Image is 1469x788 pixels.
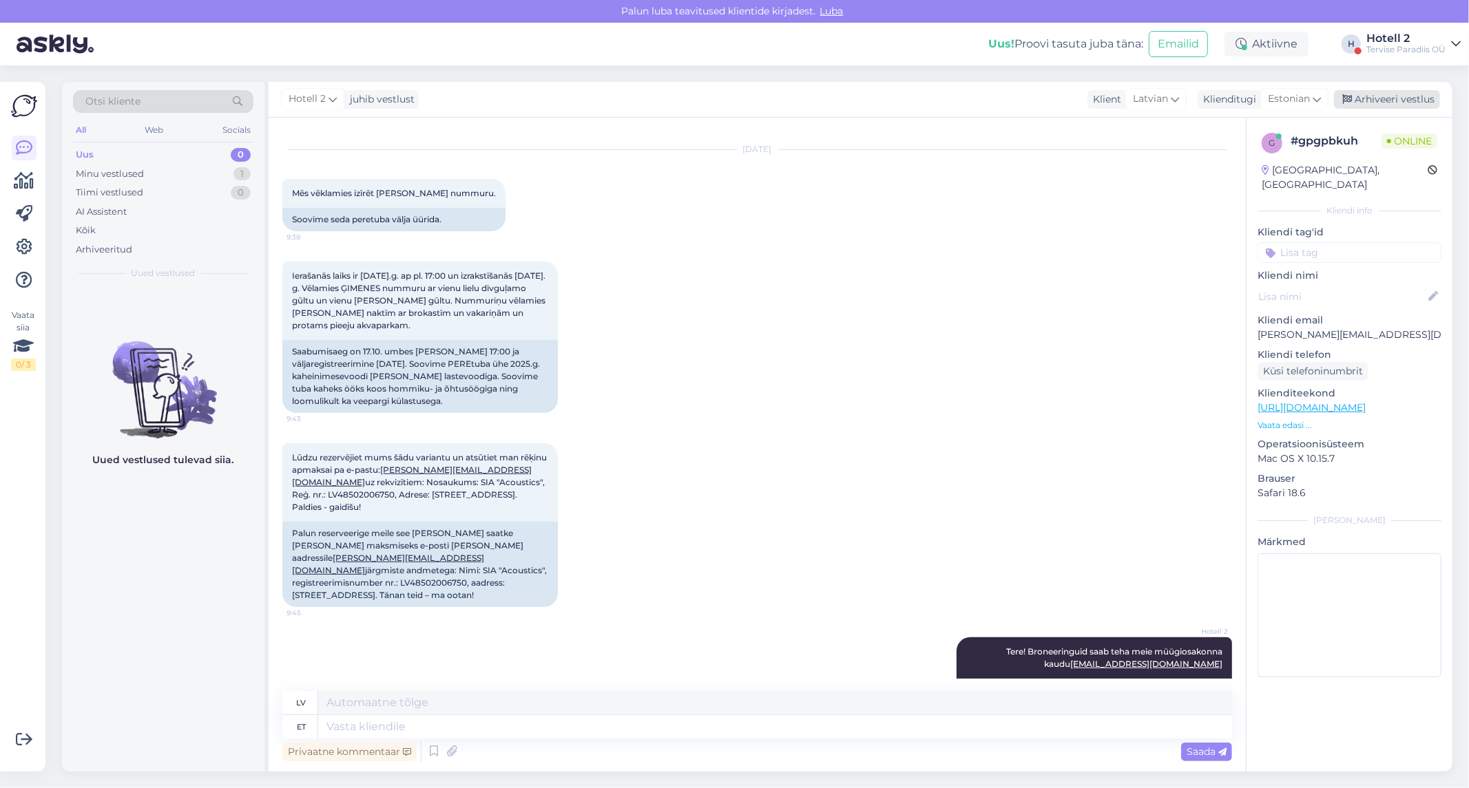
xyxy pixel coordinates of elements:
button: Emailid [1149,31,1208,57]
div: Privaatne kommentaar [282,743,417,761]
span: g [1269,138,1275,148]
div: [PERSON_NAME] [1258,514,1441,526]
input: Lisa tag [1258,242,1441,263]
b: Uus! [988,37,1014,50]
div: Küsi telefoninumbrit [1258,362,1368,381]
p: Uued vestlused tulevad siia. [93,453,234,467]
p: Märkmed [1258,535,1441,549]
span: Otsi kliente [85,94,140,109]
p: Mac OS X 10.15.7 [1258,451,1441,466]
a: Hotell 2Tervise Paradiis OÜ [1366,33,1461,55]
span: Estonian [1268,92,1310,107]
div: Soovime seda peretuba välja üürida. [282,208,506,231]
div: Proovi tasuta juba täna: [988,36,1143,52]
p: Kliendi nimi [1258,268,1441,283]
div: Socials [220,121,253,139]
input: Lisa nimi [1258,289,1426,304]
div: Aktiivne [1225,32,1309,56]
a: [URL][DOMAIN_NAME] [1258,401,1366,414]
p: [PERSON_NAME][EMAIL_ADDRESS][DOMAIN_NAME] [1258,328,1441,342]
div: Saabumisaeg on 17.10. umbes [PERSON_NAME] 17:00 ja väljaregistreerimine [DATE]. Soovime PEREtuba ... [282,340,558,413]
div: Kõik [76,224,96,237]
span: Luba [816,5,848,17]
div: All [73,121,89,139]
div: # gpgpbkuh [1291,133,1382,149]
div: 1 [233,167,251,181]
div: Hotell 2 [1366,33,1446,44]
div: Palun reserveerige meile see [PERSON_NAME] saatke [PERSON_NAME] maksmiseks e-posti [PERSON_NAME] ... [282,522,558,607]
span: Latvian [1133,92,1168,107]
img: Askly Logo [11,93,37,119]
p: Kliendi email [1258,313,1441,328]
p: Brauser [1258,471,1441,486]
div: lv [297,691,306,714]
div: 0 [231,186,251,200]
span: Uued vestlused [132,267,196,279]
div: Tervise Paradiis OÜ [1366,44,1446,55]
div: Kliendi info [1258,204,1441,217]
span: Tere! Broneeringuid saab teha meie müügiosakonna kaudu [1006,646,1225,669]
div: 0 / 3 [11,359,36,371]
div: 0 [231,148,251,162]
span: Hotell 2 [1176,626,1228,637]
div: juhib vestlust [344,92,415,107]
p: Operatsioonisüsteem [1258,437,1441,451]
div: Arhiveeri vestlus [1334,90,1440,109]
span: Online [1382,134,1437,149]
a: [PERSON_NAME][EMAIL_ADDRESS][DOMAIN_NAME] [292,465,532,487]
span: 9:38 [286,232,338,242]
div: Vaata siia [11,309,36,371]
div: Uus [76,148,94,162]
p: Klienditeekond [1258,386,1441,401]
div: Klienditugi [1198,92,1256,107]
div: Tiimi vestlused [76,186,143,200]
a: [PERSON_NAME][EMAIL_ADDRESS][DOMAIN_NAME] [292,553,484,575]
div: Web [143,121,167,139]
span: Ierašanās laiks ir [DATE].g. ap pl. 17:00 un izrakstīšanās [DATE]. g. Vēlamies ĢIMENES nummuru ar... [292,270,548,330]
div: Arhiveeritud [76,243,132,257]
span: 9:43 [286,414,338,424]
div: et [297,715,306,738]
p: Kliendi tag'id [1258,225,1441,239]
p: Safari 18.6 [1258,486,1441,500]
div: [GEOGRAPHIC_DATA], [GEOGRAPHIC_DATA] [1262,163,1428,192]
div: AI Assistent [76,205,127,219]
div: Minu vestlused [76,167,144,181]
span: Lūdzu rezervējiet mums šādu variantu un atsūtiet man rēķinu apmaksai pa e-pastu: uz rekvizītiem: ... [292,452,549,512]
p: Kliendi telefon [1258,348,1441,362]
span: Saada [1187,745,1227,758]
p: Vaata edasi ... [1258,419,1441,432]
span: Mēs vēklamies izīrēt [PERSON_NAME] nummuru. [292,188,496,198]
div: [DATE] [282,143,1232,156]
a: [EMAIL_ADDRESS][DOMAIN_NAME] [1070,659,1222,669]
img: No chats [62,317,264,440]
span: Hotell 2 [289,92,326,107]
div: Klient [1087,92,1121,107]
span: 9:45 [286,608,338,618]
div: H [1342,34,1361,54]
